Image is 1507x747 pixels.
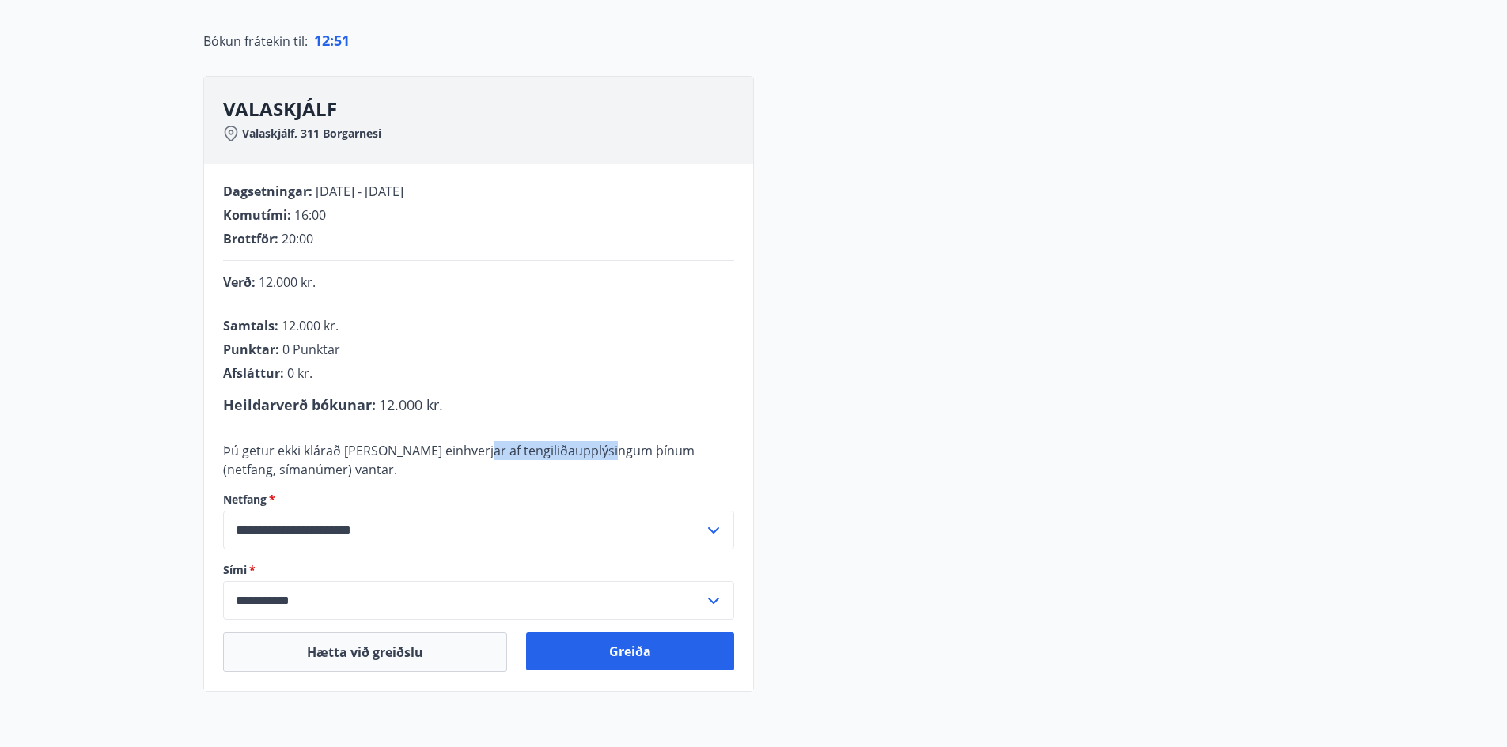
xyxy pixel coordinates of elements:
[242,126,381,141] span: Valaskjálf, 311 Borgarnesi
[223,395,376,414] span: Heildarverð bókunar :
[379,395,443,414] span: 12.000 kr.
[223,274,256,291] span: Verð :
[223,632,507,672] button: Hætta við greiðslu
[282,341,340,358] span: 0 Punktar
[316,183,403,200] span: [DATE] - [DATE]
[223,206,291,224] span: Komutími :
[223,317,278,334] span: Samtals :
[259,274,316,291] span: 12.000 kr.
[526,632,734,670] button: Greiða
[223,492,734,507] label: Netfang
[294,206,326,224] span: 16:00
[223,341,279,358] span: Punktar :
[287,364,312,382] span: 0 kr.
[282,317,339,334] span: 12.000 kr.
[223,230,278,247] span: Brottför :
[203,32,308,51] span: Bókun frátekin til :
[334,31,350,50] span: 51
[223,96,753,123] h3: VALASKJÁLF
[223,183,312,200] span: Dagsetningar :
[282,230,313,247] span: 20:00
[314,31,334,50] span: 12 :
[223,442,695,478] span: Þú getur ekki klárað [PERSON_NAME] einhverjar af tengiliðaupplýsingum þínum (netfang, símanúmer) ...
[223,562,734,578] label: Sími
[223,364,284,382] span: Afsláttur :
